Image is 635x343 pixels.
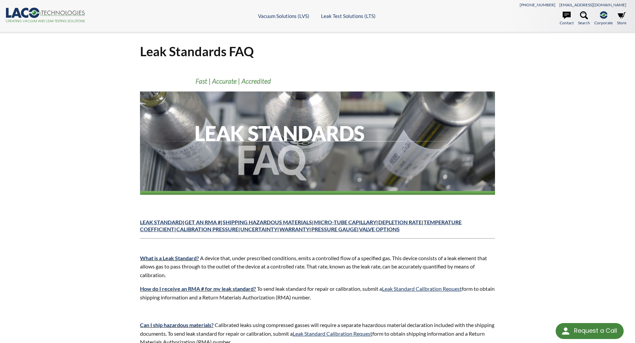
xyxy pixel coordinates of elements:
a: WARRANTY [279,226,309,232]
a: MICRO-TUBE CAPILLARY [314,219,376,225]
img: 2021-Leak-Standards-FAQ.jpg [140,70,495,212]
div: Request a Call [574,323,617,338]
a: PRESSURE GAUGE [311,226,357,232]
a: [PHONE_NUMBER] [520,2,555,7]
a: Store [617,11,626,26]
a: Contact [560,11,574,26]
a: Search [578,11,590,26]
a: Temperature Coefficient [140,219,462,232]
a: Depletion Rate [378,219,422,225]
a: [EMAIL_ADDRESS][DOMAIN_NAME] [559,2,626,7]
h4: | | | | | | | | | | [140,219,495,233]
a: How do I receive an RMA # for my leak standard? [140,285,256,292]
a: Shipping Hazardous Materials [223,219,312,225]
a: Can I ship hazardous materials? [140,322,214,328]
img: round button [560,326,571,336]
p: A device that, under prescribed conditions, emits a controlled flow of a specified gas. This devi... [140,254,495,279]
a: Leak Standard Calibration Request [382,285,462,292]
a: Leak Standard Calibration Request [293,330,372,337]
h1: Leak Standards FAQ [140,43,495,60]
a: Uncertainty [240,226,277,232]
div: Request a Call [556,323,624,339]
p: To send leak standard for repair or calibration, submit a form to obtain shipping information and... [140,284,495,301]
a: Leak Standard [140,219,183,225]
span: Corporate [594,20,613,26]
a: Leak Test Solutions (LTS) [321,13,376,19]
a: CALIBRATION PRESSURE [176,226,238,232]
a: Vacuum Solutions (LVS) [258,13,309,19]
a: VALVE OPTIONS [359,226,400,232]
a: Get an RMA # [185,219,221,225]
a: What is a Leak Standard? [140,255,199,261]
